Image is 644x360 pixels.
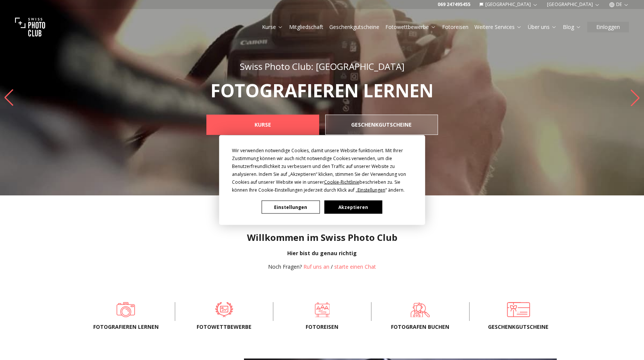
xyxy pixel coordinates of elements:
[324,179,359,185] span: Cookie-Richtlinie
[232,147,412,194] div: Wir verwenden notwendige Cookies, damit unsere Website funktioniert. Mit Ihrer Zustimmung können ...
[324,201,382,214] button: Akzeptieren
[219,135,425,225] div: Cookie Consent Prompt
[262,201,320,214] button: Einstellungen
[358,187,385,193] span: Einstellungen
